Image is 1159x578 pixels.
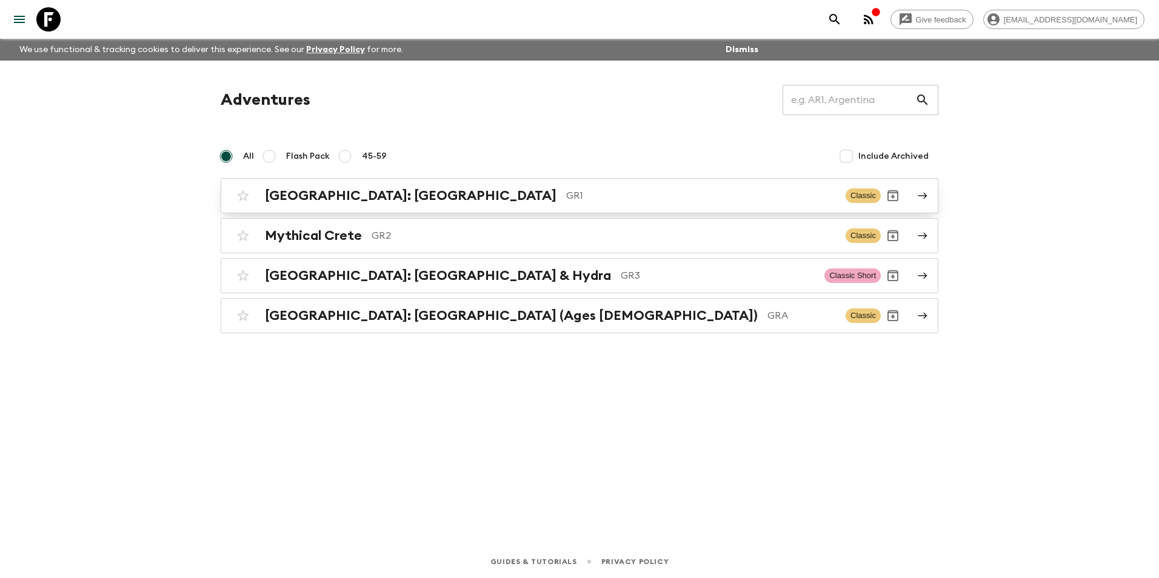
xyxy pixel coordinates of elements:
[7,7,32,32] button: menu
[265,228,362,244] h2: Mythical Crete
[372,228,836,243] p: GR2
[265,268,611,284] h2: [GEOGRAPHIC_DATA]: [GEOGRAPHIC_DATA] & Hydra
[621,268,815,283] p: GR3
[265,188,556,204] h2: [GEOGRAPHIC_DATA]: [GEOGRAPHIC_DATA]
[997,15,1144,24] span: [EMAIL_ADDRESS][DOMAIN_NAME]
[823,7,847,32] button: search adventures
[881,224,905,248] button: Archive
[601,555,669,568] a: Privacy Policy
[783,83,915,117] input: e.g. AR1, Argentina
[723,41,761,58] button: Dismiss
[243,150,254,162] span: All
[846,308,881,323] span: Classic
[221,178,938,213] a: [GEOGRAPHIC_DATA]: [GEOGRAPHIC_DATA]GR1ClassicArchive
[286,150,330,162] span: Flash Pack
[881,184,905,208] button: Archive
[881,304,905,328] button: Archive
[881,264,905,288] button: Archive
[221,218,938,253] a: Mythical CreteGR2ClassicArchive
[983,10,1144,29] div: [EMAIL_ADDRESS][DOMAIN_NAME]
[566,188,836,203] p: GR1
[265,308,758,324] h2: [GEOGRAPHIC_DATA]: [GEOGRAPHIC_DATA] (Ages [DEMOGRAPHIC_DATA])
[490,555,577,568] a: Guides & Tutorials
[846,228,881,243] span: Classic
[221,88,310,112] h1: Adventures
[890,10,974,29] a: Give feedback
[221,298,938,333] a: [GEOGRAPHIC_DATA]: [GEOGRAPHIC_DATA] (Ages [DEMOGRAPHIC_DATA])GRAClassicArchive
[858,150,929,162] span: Include Archived
[221,258,938,293] a: [GEOGRAPHIC_DATA]: [GEOGRAPHIC_DATA] & HydraGR3Classic ShortArchive
[15,39,408,61] p: We use functional & tracking cookies to deliver this experience. See our for more.
[824,268,881,283] span: Classic Short
[306,45,365,54] a: Privacy Policy
[846,188,881,203] span: Classic
[767,308,836,323] p: GRA
[909,15,973,24] span: Give feedback
[362,150,387,162] span: 45-59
